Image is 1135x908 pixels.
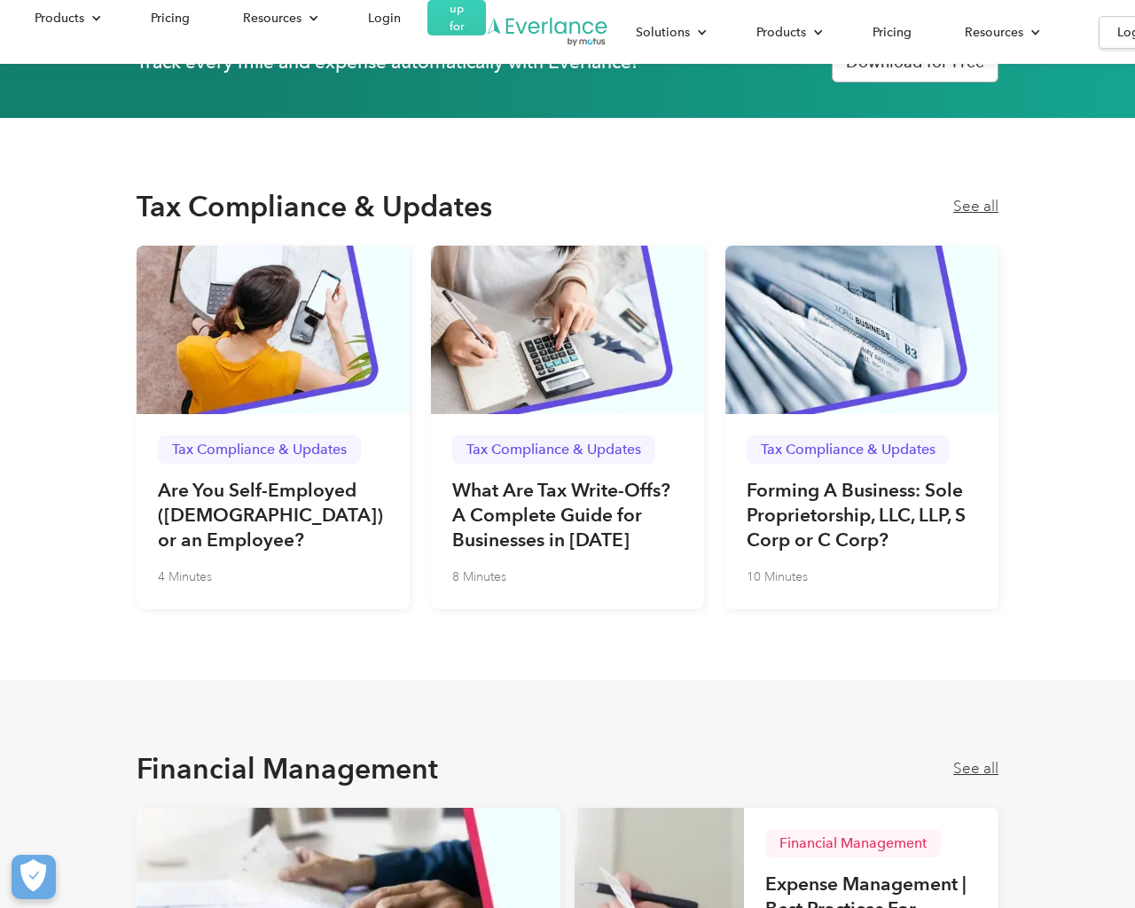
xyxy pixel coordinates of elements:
a: Tax Compliance & UpdatesWhat Are Tax Write-Offs? A Complete Guide for Businesses in [DATE]8 Minutes [431,246,704,609]
div: Resources [243,7,301,29]
p: 8 Minutes [452,567,506,588]
div: Solutions [636,21,690,43]
p: Tax Compliance & Updates [466,442,641,457]
a: See all [953,198,998,215]
a: Tax Compliance & UpdatesForming A Business: Sole Proprietorship, LLC, LLP, S Corp or C Corp?10 Mi... [725,246,998,609]
h3: Are You Self-Employed ([DEMOGRAPHIC_DATA]) or an Employee? [158,478,388,552]
div: Products [739,17,837,48]
a: See all [953,760,998,778]
p: 4 Minutes [158,567,212,588]
a: Login [350,3,419,34]
div: Login [368,7,401,29]
a: Pricing [855,17,929,48]
h2: Tax Compliance & Updates [137,189,492,224]
h3: Forming A Business: Sole Proprietorship, LLC, LLP, S Corp or C Corp? [747,478,977,552]
div: Resources [947,17,1054,48]
p: Tax Compliance & Updates [172,442,347,457]
div: Solutions [618,17,721,48]
div: Pricing [151,7,190,29]
div: Products [35,7,84,29]
a: Tax Compliance & UpdatesAre You Self-Employed ([DEMOGRAPHIC_DATA]) or an Employee?4 Minutes [137,246,410,609]
div: Products [756,21,806,43]
p: Tax Compliance & Updates [761,442,935,457]
p: Financial Management [779,836,927,850]
a: Pricing [133,3,207,34]
p: 10 Minutes [747,567,808,588]
div: Products [17,3,115,34]
h3: What Are Tax Write-Offs? A Complete Guide for Businesses in [DATE] [452,478,683,552]
h2: Financial Management [137,751,438,787]
div: Resources [965,21,1023,43]
div: Pricing [873,21,912,43]
a: Go to homepage [486,16,609,48]
div: Resources [225,3,333,34]
button: Cookies Settings [12,855,56,899]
